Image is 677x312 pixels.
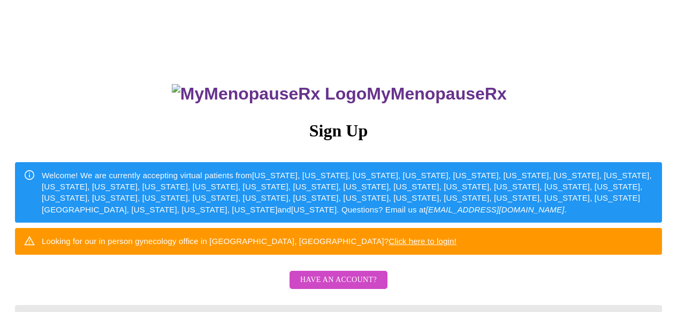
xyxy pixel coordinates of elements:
div: Looking for our in person gynecology office in [GEOGRAPHIC_DATA], [GEOGRAPHIC_DATA]? [42,231,457,251]
div: Welcome! We are currently accepting virtual patients from [US_STATE], [US_STATE], [US_STATE], [US... [42,165,653,220]
img: MyMenopauseRx Logo [172,84,367,104]
h3: MyMenopauseRx [17,84,663,104]
em: [EMAIL_ADDRESS][DOMAIN_NAME] [426,205,565,214]
h3: Sign Up [15,121,662,141]
a: Have an account? [287,283,390,292]
span: Have an account? [300,273,377,287]
a: Click here to login! [389,237,457,246]
button: Have an account? [290,271,387,290]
